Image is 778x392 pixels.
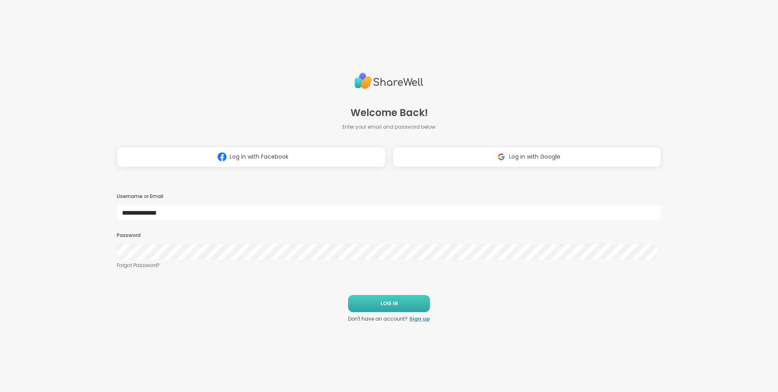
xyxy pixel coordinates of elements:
[494,149,509,164] img: ShareWell Logomark
[117,193,661,200] h3: Username or Email
[342,123,436,131] span: Enter your email and password below
[214,149,230,164] img: ShareWell Logomark
[409,315,430,323] a: Sign up
[117,262,661,269] a: Forgot Password?
[230,153,289,161] span: Log in with Facebook
[348,295,430,312] button: LOG IN
[380,300,398,307] span: LOG IN
[348,315,408,323] span: Don't have an account?
[509,153,560,161] span: Log in with Google
[351,106,428,120] span: Welcome Back!
[117,147,386,167] button: Log in with Facebook
[117,232,661,239] h3: Password
[355,69,423,93] img: ShareWell Logo
[392,147,661,167] button: Log in with Google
